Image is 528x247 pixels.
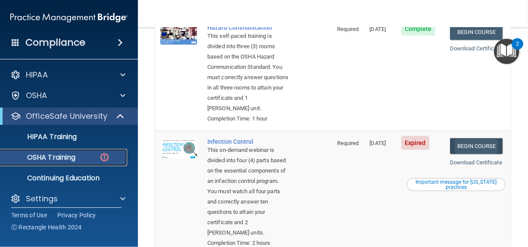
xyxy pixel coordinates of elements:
span: Complete [401,22,435,36]
a: Begin Course [450,138,503,154]
span: [DATE] [370,140,386,146]
p: OfficeSafe University [26,111,107,121]
p: OSHA Training [6,153,75,162]
p: Settings [26,194,58,204]
div: This on-demand webinar is divided into four (4) parts based on the essential components of an inf... [207,145,289,238]
a: OSHA [10,90,125,101]
a: Download Certificate [450,159,502,166]
span: Required [337,140,359,146]
div: Important message for [US_STATE] practices [408,179,504,190]
div: This self-paced training is divided into three (3) rooms based on the OSHA Hazard Communication S... [207,31,289,114]
p: Continuing Education [6,174,123,182]
button: Open Resource Center, 2 new notifications [494,39,519,64]
a: OfficeSafe University [10,111,125,121]
a: Hazard Communication [207,24,289,31]
p: HIPAA [26,70,48,80]
p: OSHA [26,90,47,101]
a: Terms of Use [11,211,47,219]
button: Read this if you are a dental practitioner in the state of CA [407,178,506,191]
a: HIPAA [10,70,125,80]
div: Completion Time: 1 hour [207,114,289,124]
h4: Compliance [25,37,85,49]
a: Infection Control [207,138,289,145]
div: 2 [516,44,519,55]
img: danger-circle.6113f641.png [99,152,110,163]
span: Required [337,26,359,32]
a: Privacy Policy [57,211,96,219]
a: Begin Course [450,24,503,40]
a: Download Certificate [450,45,502,52]
span: Ⓒ Rectangle Health 2024 [11,223,82,232]
span: Expired [401,136,429,150]
span: [DATE] [370,26,386,32]
p: HIPAA Training [6,133,77,141]
a: Settings [10,194,125,204]
img: PMB logo [10,9,128,26]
